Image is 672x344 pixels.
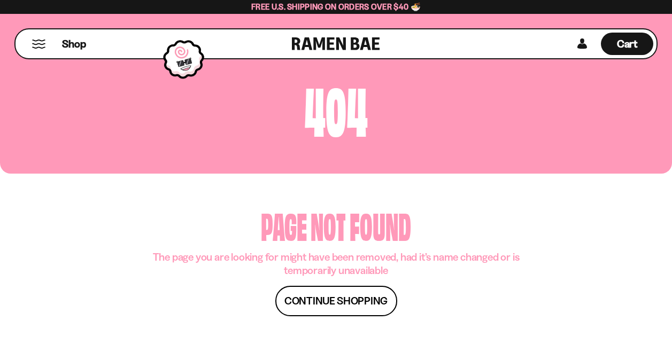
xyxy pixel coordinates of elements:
[62,33,86,55] a: Shop
[152,206,521,242] h1: page not found
[152,251,521,277] p: The page you are looking for might have been removed, had it’s name changed or is temporarily una...
[251,2,421,12] span: Free U.S. Shipping on Orders over $40 🍜
[8,83,664,131] h1: 404
[284,294,388,308] span: Continue shopping
[601,29,653,58] a: Cart
[617,37,638,50] span: Cart
[62,37,86,51] span: Shop
[32,40,46,49] button: Mobile Menu Trigger
[275,286,397,316] a: Continue shopping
